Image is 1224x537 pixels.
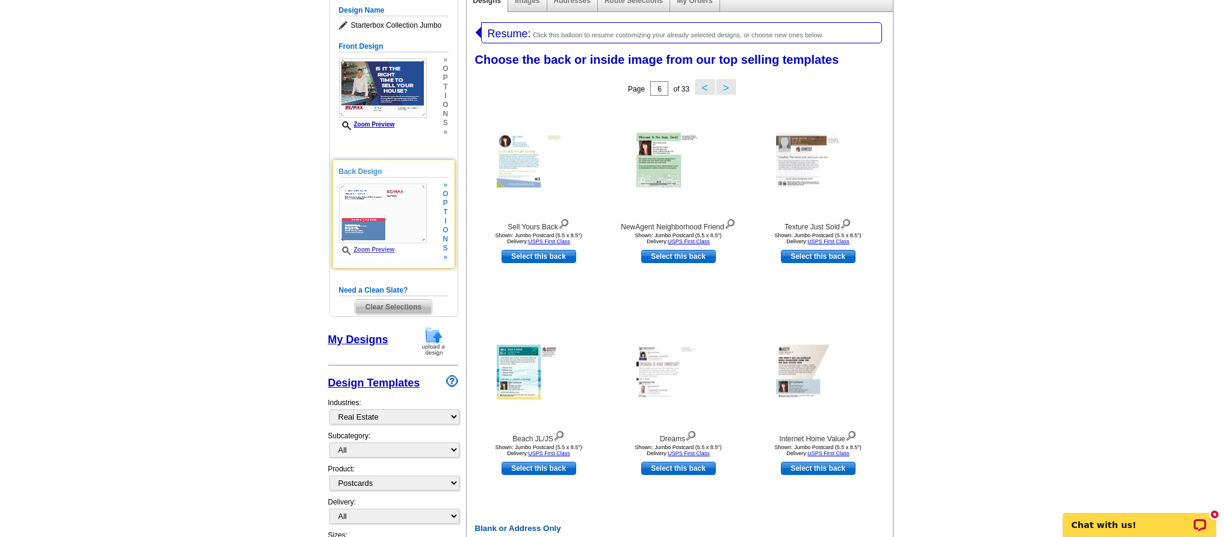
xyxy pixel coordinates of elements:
h5: Back Design [339,166,449,178]
span: p [443,199,448,208]
a: USPS First Class [807,238,850,244]
img: view design details [558,216,570,229]
span: Starterbox Collection Jumbo [339,19,449,31]
img: Sell Yours Back [497,133,581,188]
span: o [443,64,448,73]
a: USPS First Class [528,238,570,244]
a: Zoom Preview [339,246,395,253]
div: Shown: Jumbo Postcard (5.5 x 8.5") Delivery: [612,232,745,244]
h5: Design Name [339,5,449,16]
span: Click this balloon to resume customizing your already selected designs, or choose new ones below. [533,31,824,39]
span: » [443,253,448,262]
span: p [443,73,448,82]
a: use this design [502,462,576,475]
a: use this design [641,462,716,475]
img: small-thumb.jpg [339,58,427,118]
span: Page [628,85,645,93]
span: n [443,110,448,119]
img: leftArrow.png [476,22,481,42]
span: Choose the back or inside image from our top selling templates [475,53,839,66]
div: Industries: [328,391,458,430]
img: view design details [840,216,851,229]
span: Resume: [488,28,531,40]
span: n [443,235,448,244]
a: USPS First Class [668,450,710,456]
div: Sell Yours Back [473,216,605,232]
div: Shown: Jumbo Postcard (5.5 x 8.5") Delivery: [612,444,745,456]
a: Design Templates [328,377,420,389]
a: USPS First Class [528,450,570,456]
div: Shown: Jumbo Postcard (5.5 x 8.5") Delivery: [752,444,884,456]
div: Shown: Jumbo Postcard (5.5 x 8.5") Delivery: [473,232,605,244]
div: Shown: Jumbo Postcard (5.5 x 8.5") Delivery: [473,444,605,456]
button: < [695,79,715,95]
img: Dreams [636,345,721,400]
span: i [443,217,448,226]
img: view design details [845,428,857,441]
img: view design details [724,216,736,229]
iframe: LiveChat chat widget [1055,499,1224,537]
a: use this design [502,250,576,263]
a: use this design [781,250,856,263]
img: Beach JL/JS [497,345,581,400]
span: » [443,181,448,190]
span: o [443,190,448,199]
button: > [716,79,736,95]
div: Beach JL/JS [473,428,605,444]
img: view design details [553,428,565,441]
div: NewAgent Neighborhood Friend [612,216,745,232]
div: Subcategory: [328,430,458,464]
span: t [443,82,448,92]
h5: Front Design [339,41,449,52]
a: My Designs [328,334,388,346]
div: Shown: Jumbo Postcard (5.5 x 8.5") Delivery: [752,232,884,244]
img: small-thumb.jpg [339,184,427,243]
span: » [443,128,448,137]
a: USPS First Class [668,238,710,244]
img: upload-design [418,326,449,356]
span: s [443,244,448,253]
span: o [443,226,448,235]
h2: Blank or Address Only [469,524,895,533]
a: use this design [641,250,716,263]
div: Internet Home Value [752,428,884,444]
img: NewAgent Neighborhood Friend [636,133,721,188]
a: Zoom Preview [339,121,395,128]
img: view design details [685,428,697,441]
div: Texture Just Sold [752,216,884,232]
div: Dreams [612,428,745,444]
span: » [443,55,448,64]
a: use this design [781,462,856,475]
a: USPS First Class [807,450,850,456]
img: Texture Just Sold [776,133,860,188]
span: o [443,101,448,110]
img: design-wizard-help-icon.png [446,375,458,387]
span: i [443,92,448,101]
h5: Need a Clean Slate? [339,285,449,296]
span: of 33 [673,85,689,93]
span: t [443,208,448,217]
span: s [443,119,448,128]
span: Clear Selections [355,300,432,314]
img: Internet Home Value [776,345,860,400]
div: Product: [328,464,458,497]
div: Delivery: [328,497,458,530]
